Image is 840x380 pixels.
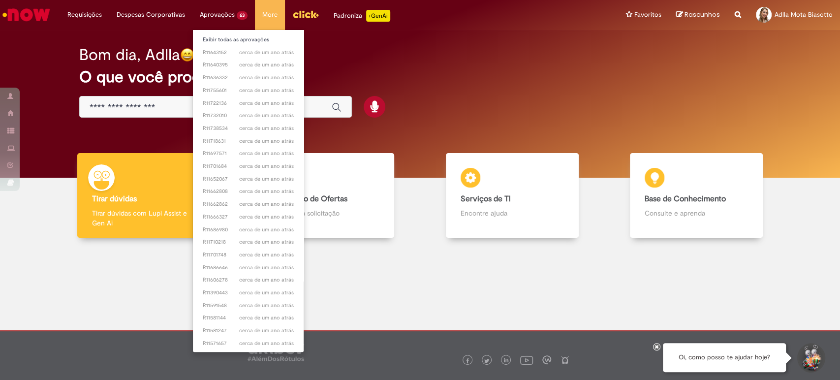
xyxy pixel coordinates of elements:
time: 09/07/2024 17:30:35 [239,226,294,233]
img: logo_footer_linkedin.png [504,358,509,364]
a: Tirar dúvidas Tirar dúvidas com Lupi Assist e Gen Ai [52,153,236,238]
span: cerca de um ano atrás [239,99,294,107]
time: 09/07/2024 17:31:01 [239,188,294,195]
span: Despesas Corporativas [117,10,185,20]
span: More [262,10,278,20]
a: Aberto R11662862 : [193,199,304,210]
time: 10/06/2024 10:10:49 [239,289,294,296]
span: Favoritos [634,10,661,20]
span: cerca de um ano atrás [239,150,294,157]
span: cerca de um ano atrás [239,238,294,246]
span: R11390443 [203,289,294,297]
span: R11732010 [203,112,294,120]
time: 09/07/2024 17:31:04 [239,175,294,183]
time: 05/06/2024 18:00:52 [239,327,294,334]
a: Aberto R11640395 : [193,60,304,70]
span: R11662862 [203,200,294,208]
span: Rascunhos [684,10,720,19]
a: Aberto R11554450 : [193,351,304,362]
span: R11701684 [203,162,294,170]
a: Catálogo de Ofertas Abra uma solicitação [236,153,420,238]
span: Requisições [67,10,102,20]
a: Aberto R11662808 : [193,186,304,197]
a: Aberto R11701684 : [193,161,304,172]
time: 11/07/2024 11:54:04 [239,112,294,119]
span: cerca de um ano atrás [239,175,294,183]
time: 09/07/2024 17:30:58 [239,200,294,208]
a: Aberto R11591548 : [193,300,304,311]
a: Aberto R11652067 : [193,174,304,185]
time: 09/07/2024 17:31:08 [239,162,294,170]
a: Aberto R11686646 : [193,262,304,273]
div: Padroniza [334,10,390,22]
span: cerca de um ano atrás [239,302,294,309]
span: R11710218 [203,238,294,246]
a: Aberto R11666327 : [193,212,304,222]
span: cerca de um ano atrás [239,213,294,221]
span: cerca de um ano atrás [239,49,294,56]
p: +GenAi [366,10,390,22]
b: Tirar dúvidas [92,194,137,204]
span: R11686980 [203,226,294,234]
time: 03/07/2024 11:46:36 [239,251,294,258]
a: Aberto R11686980 : [193,224,304,235]
a: Aberto R11718631 : [193,136,304,147]
ul: Aprovações [192,30,304,352]
a: Aberto R11755601 : [193,85,304,96]
span: cerca de um ano atrás [239,125,294,132]
a: Exibir todas as aprovações [193,34,304,45]
b: Catálogo de Ofertas [276,194,347,204]
span: cerca de um ano atrás [239,87,294,94]
span: R11652067 [203,175,294,183]
span: cerca de um ano atrás [239,137,294,145]
b: Base de Conhecimento [645,194,726,204]
span: cerca de um ano atrás [239,276,294,284]
span: R11701748 [203,251,294,259]
img: happy-face.png [180,48,194,62]
a: Aberto R11643152 : [193,47,304,58]
time: 15/07/2024 16:35:20 [239,87,294,94]
span: Aprovações [200,10,235,20]
span: R11755601 [203,87,294,95]
span: cerca de um ano atrás [239,162,294,170]
span: R11697571 [203,150,294,158]
span: R11571657 [203,340,294,348]
span: cerca de um ano atrás [239,340,294,347]
a: Aberto R11701748 : [193,250,304,260]
img: logo_footer_twitter.png [484,358,489,363]
img: click_logo_yellow_360x200.png [292,7,319,22]
a: Aberto R11697571 : [193,148,304,159]
a: Aberto R11732010 : [193,110,304,121]
time: 01/07/2024 17:22:57 [239,264,294,271]
a: Aberto R11390443 : [193,287,304,298]
time: 09/06/2024 21:09:14 [239,302,294,309]
time: 11/07/2024 11:54:08 [239,99,294,107]
p: Encontre ajuda [461,208,564,218]
time: 03/06/2024 15:49:18 [239,340,294,347]
p: Tirar dúvidas com Lupi Assist e Gen Ai [92,208,195,228]
span: cerca de um ano atrás [239,188,294,195]
span: 63 [237,11,248,20]
a: Aberto R11571657 : [193,338,304,349]
span: Adlla Mota Biasotto [775,10,833,19]
p: Abra uma solicitação [276,208,379,218]
time: 09/07/2024 19:44:56 [239,150,294,157]
span: cerca de um ano atrás [239,226,294,233]
span: cerca de um ano atrás [239,200,294,208]
span: R11591548 [203,302,294,310]
span: R11666327 [203,213,294,221]
div: Oi, como posso te ajudar hoje? [663,343,786,372]
img: logo_footer_youtube.png [520,353,533,366]
span: cerca de um ano atrás [239,251,294,258]
span: cerca de um ano atrás [239,74,294,81]
span: R11722136 [203,99,294,107]
img: logo_footer_workplace.png [542,355,551,364]
img: logo_footer_facebook.png [465,358,470,363]
b: Serviços de TI [461,194,511,204]
a: Aberto R11722136 : [193,98,304,109]
button: Iniciar Conversa de Suporte [796,343,825,373]
p: Consulte e aprenda [645,208,748,218]
time: 09/07/2024 14:09:04 [239,238,294,246]
time: 10/06/2024 14:33:30 [239,276,294,284]
span: R11718631 [203,137,294,145]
